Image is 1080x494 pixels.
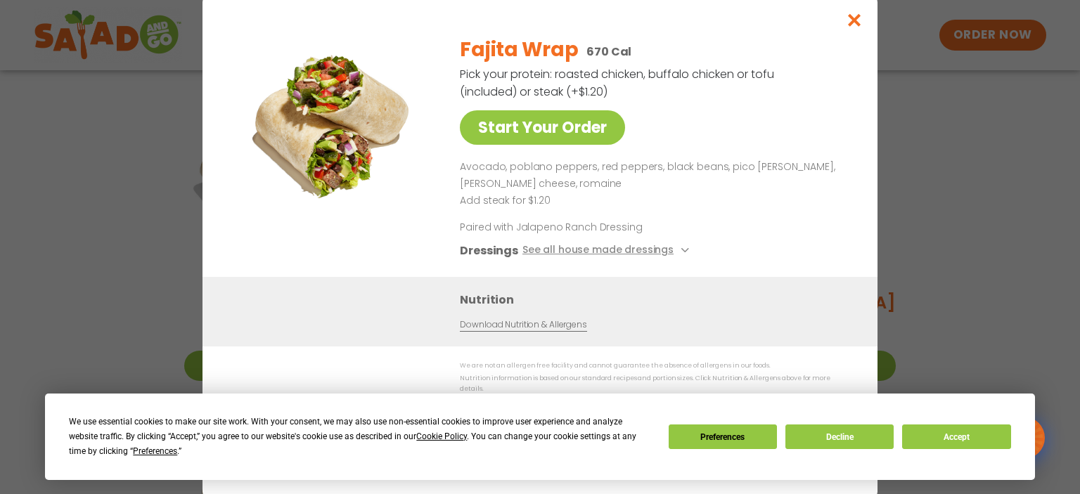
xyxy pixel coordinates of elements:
[460,192,844,209] p: Add steak for $1.20
[522,242,693,259] button: See all house made dressings
[133,446,177,456] span: Preferences
[460,35,578,65] h2: Fajita Wrap
[69,415,651,459] div: We use essential cookies to make our site work. With your consent, we may also use non-essential ...
[460,159,844,193] p: Avocado, poblano peppers, red peppers, black beans, pico [PERSON_NAME], [PERSON_NAME] cheese, rom...
[785,424,894,449] button: Decline
[460,220,720,235] p: Paired with Jalapeno Ranch Dressing
[460,159,844,209] div: Page 1
[460,318,586,332] a: Download Nutrition & Allergens
[460,373,849,395] p: Nutrition information is based on our standard recipes and portion sizes. Click Nutrition & Aller...
[234,25,431,221] img: Featured product photo for Fajita Wrap
[902,424,1010,449] button: Accept
[586,43,631,60] p: 670 Cal
[460,360,849,370] p: We are not an allergen free facility and cannot guarantee the absence of allergens in our foods.
[45,394,1035,480] div: Cookie Consent Prompt
[460,242,518,259] h3: Dressings
[460,65,776,100] p: Pick your protein: roasted chicken, buffalo chicken or tofu (included) or steak (+$1.20)
[460,110,625,145] a: Start Your Order
[669,424,777,449] button: Preferences
[416,431,467,441] span: Cookie Policy
[460,291,856,308] h3: Nutrition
